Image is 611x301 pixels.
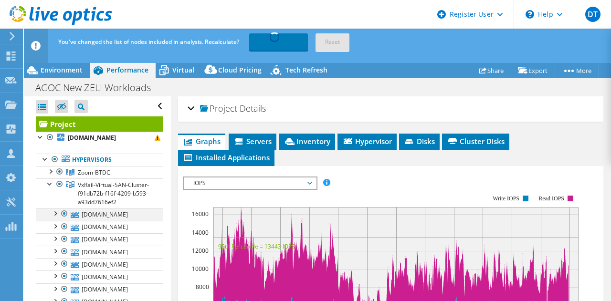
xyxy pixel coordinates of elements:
[78,181,149,206] span: VxRail-Virtual-SAN-Cluster-f91db72b-f16f-4209-b593-a93dd7616ef2
[189,177,311,189] span: IOPS
[493,195,519,202] text: Write IOPS
[555,63,599,78] a: More
[538,195,564,202] text: Read IOPS
[36,208,163,220] a: [DOMAIN_NAME]
[285,65,327,74] span: Tech Refresh
[36,154,163,166] a: Hypervisors
[36,246,163,258] a: [DOMAIN_NAME]
[36,221,163,233] a: [DOMAIN_NAME]
[511,63,555,78] a: Export
[192,265,209,273] text: 10000
[192,247,209,255] text: 12000
[183,153,270,162] span: Installed Applications
[233,136,272,146] span: Servers
[183,136,221,146] span: Graphs
[526,10,534,19] svg: \n
[36,283,163,296] a: [DOMAIN_NAME]
[78,168,110,176] span: Zoom-BTDC
[192,210,209,218] text: 16000
[36,132,163,144] a: [DOMAIN_NAME]
[68,134,116,142] b: [DOMAIN_NAME]
[218,242,295,250] text: 95th Percentile = 13443 IOPS
[36,166,163,178] a: Zoom-BTDC
[31,83,166,93] h1: AGOC New ZELI Workloads
[200,104,237,114] span: Project
[284,136,330,146] span: Inventory
[218,65,262,74] span: Cloud Pricing
[404,136,435,146] span: Disks
[172,65,194,74] span: Virtual
[192,228,209,237] text: 14000
[58,38,239,46] span: You've changed the list of nodes included in analysis. Recalculate?
[249,33,308,51] a: Recalculating...
[36,178,163,208] a: VxRail-Virtual-SAN-Cluster-f91db72b-f16f-4209-b593-a93dd7616ef2
[36,270,163,283] a: [DOMAIN_NAME]
[472,63,511,78] a: Share
[447,136,505,146] span: Cluster Disks
[240,103,266,114] span: Details
[342,136,392,146] span: Hypervisor
[41,65,83,74] span: Environment
[106,65,148,74] span: Performance
[36,233,163,246] a: [DOMAIN_NAME]
[196,283,209,291] text: 8000
[585,7,600,22] span: DT
[36,258,163,270] a: [DOMAIN_NAME]
[36,116,163,132] a: Project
